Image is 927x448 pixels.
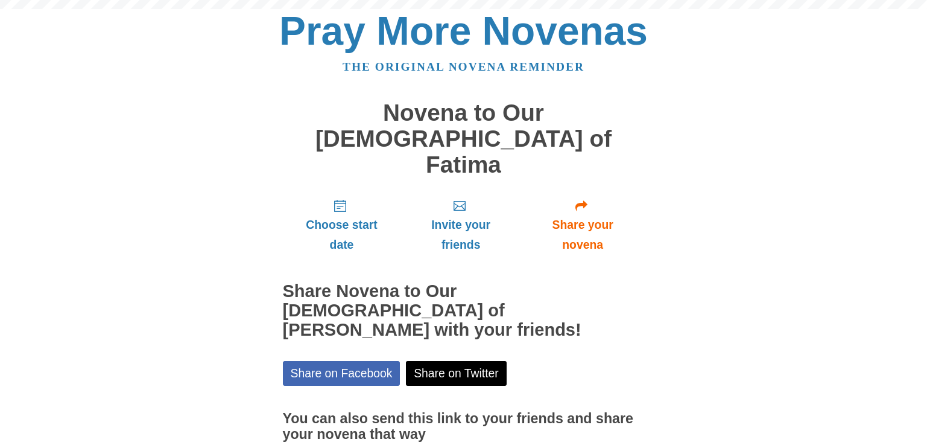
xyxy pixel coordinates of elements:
a: Share on Twitter [406,361,507,386]
a: Share your novena [521,190,645,261]
span: Invite your friends [413,215,508,255]
a: Pray More Novenas [279,8,648,53]
a: Choose start date [283,190,401,261]
span: Choose start date [295,215,389,255]
h2: Share Novena to Our [DEMOGRAPHIC_DATA] of [PERSON_NAME] with your friends! [283,282,645,340]
a: Share on Facebook [283,361,400,386]
a: Invite your friends [400,190,520,261]
h3: You can also send this link to your friends and share your novena that way [283,411,645,442]
a: The original novena reminder [343,60,584,73]
h1: Novena to Our [DEMOGRAPHIC_DATA] of Fatima [283,100,645,178]
span: Share your novena [533,215,633,255]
